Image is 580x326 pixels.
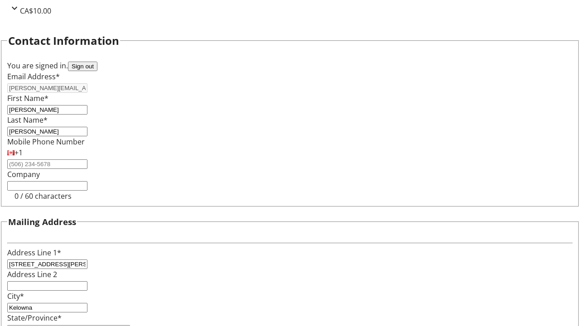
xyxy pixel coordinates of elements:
[7,72,60,81] label: Email Address*
[7,137,85,147] label: Mobile Phone Number
[68,62,97,71] button: Sign out
[20,6,51,16] span: CA$10.00
[14,191,72,201] tr-character-limit: 0 / 60 characters
[7,159,87,169] input: (506) 234-5678
[7,93,48,103] label: First Name*
[7,303,87,312] input: City
[7,291,24,301] label: City*
[7,169,40,179] label: Company
[7,313,62,323] label: State/Province*
[7,115,48,125] label: Last Name*
[7,269,57,279] label: Address Line 2
[7,60,573,71] div: You are signed in.
[7,248,61,258] label: Address Line 1*
[8,216,76,228] h3: Mailing Address
[8,33,119,49] h2: Contact Information
[7,259,87,269] input: Address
